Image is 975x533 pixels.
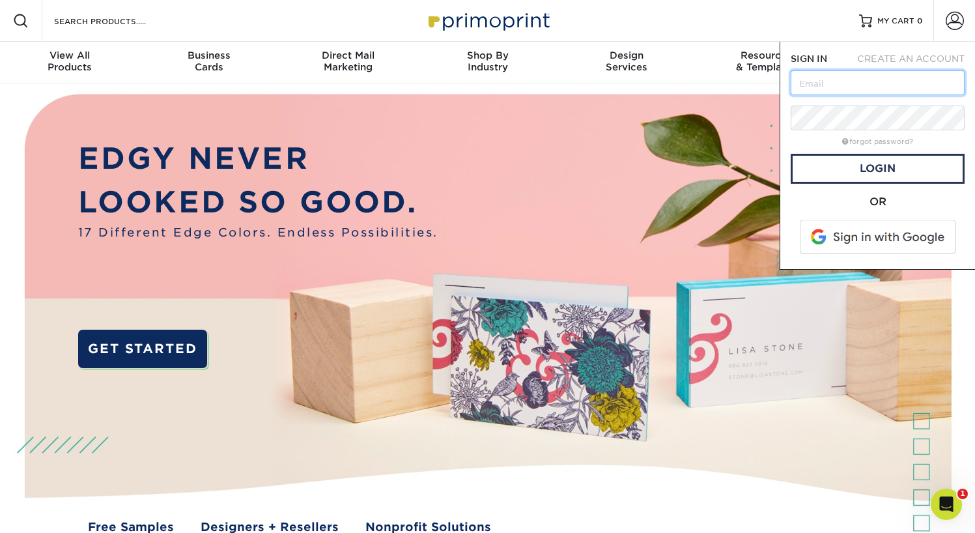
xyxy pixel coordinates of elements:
a: Resources& Templates [696,42,836,83]
span: 1 [957,489,968,499]
span: Direct Mail [279,50,418,61]
p: LOOKED SO GOOD. [78,180,438,224]
div: Cards [139,50,279,73]
img: Primoprint [423,7,553,35]
div: Services [557,50,696,73]
span: Resources [696,50,836,61]
p: EDGY NEVER [78,137,438,180]
input: Email [791,70,965,95]
span: Design [557,50,696,61]
a: BusinessCards [139,42,279,83]
div: OR [791,194,965,210]
div: & Templates [696,50,836,73]
span: CREATE AN ACCOUNT [857,53,965,64]
span: SIGN IN [791,53,827,64]
span: 17 Different Edge Colors. Endless Possibilities. [78,224,438,242]
a: forgot password? [842,137,913,146]
a: Shop ByIndustry [418,42,558,83]
iframe: Intercom live chat [931,489,962,520]
a: Direct MailMarketing [279,42,418,83]
div: Marketing [279,50,418,73]
a: Login [791,154,965,184]
input: SEARCH PRODUCTS..... [53,13,180,29]
div: Industry [418,50,558,73]
span: MY CART [877,16,914,27]
span: Shop By [418,50,558,61]
a: DesignServices [557,42,696,83]
span: Business [139,50,279,61]
a: GET STARTED [78,330,207,368]
span: 0 [917,16,923,25]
